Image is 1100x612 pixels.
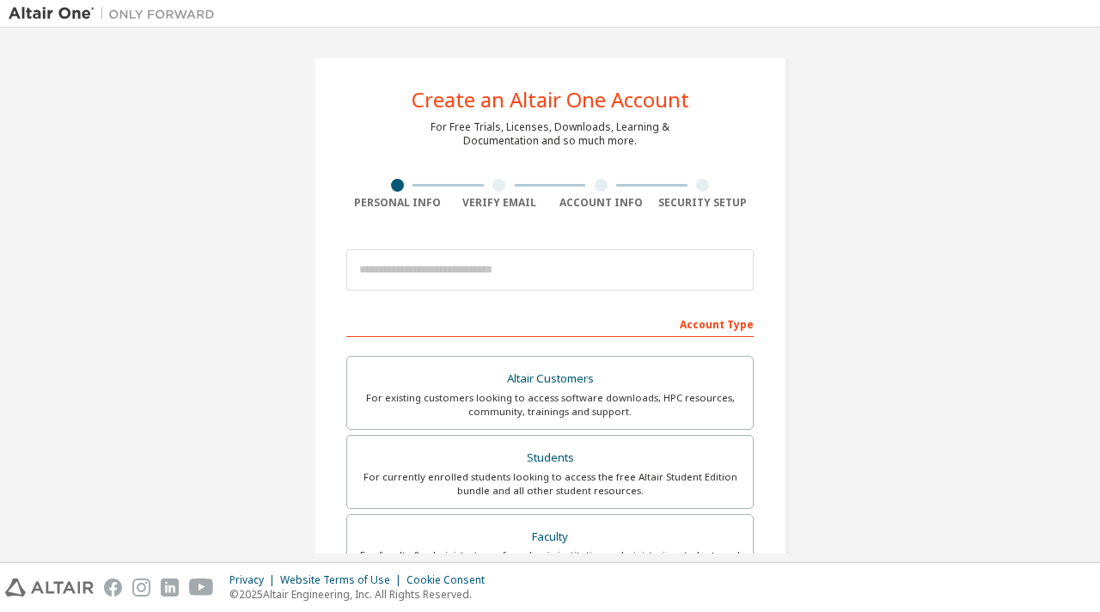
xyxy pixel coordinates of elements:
div: For Free Trials, Licenses, Downloads, Learning & Documentation and so much more. [431,120,669,148]
div: Verify Email [449,196,551,210]
img: youtube.svg [189,578,214,597]
div: For currently enrolled students looking to access the free Altair Student Edition bundle and all ... [357,470,742,498]
img: instagram.svg [132,578,150,597]
div: Faculty [357,525,742,549]
div: Account Type [346,309,754,337]
img: altair_logo.svg [5,578,94,597]
img: linkedin.svg [161,578,179,597]
p: © 2025 Altair Engineering, Inc. All Rights Reserved. [229,587,495,602]
div: Cookie Consent [406,573,495,587]
div: Security Setup [652,196,755,210]
div: For existing customers looking to access software downloads, HPC resources, community, trainings ... [357,391,742,419]
div: Account Info [550,196,652,210]
img: facebook.svg [104,578,122,597]
div: Students [357,446,742,470]
div: Privacy [229,573,280,587]
div: Personal Info [346,196,449,210]
img: Altair One [9,5,223,22]
div: For faculty & administrators of academic institutions administering students and accessing softwa... [357,548,742,576]
div: Altair Customers [357,367,742,391]
div: Create an Altair One Account [412,89,689,110]
div: Website Terms of Use [280,573,406,587]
